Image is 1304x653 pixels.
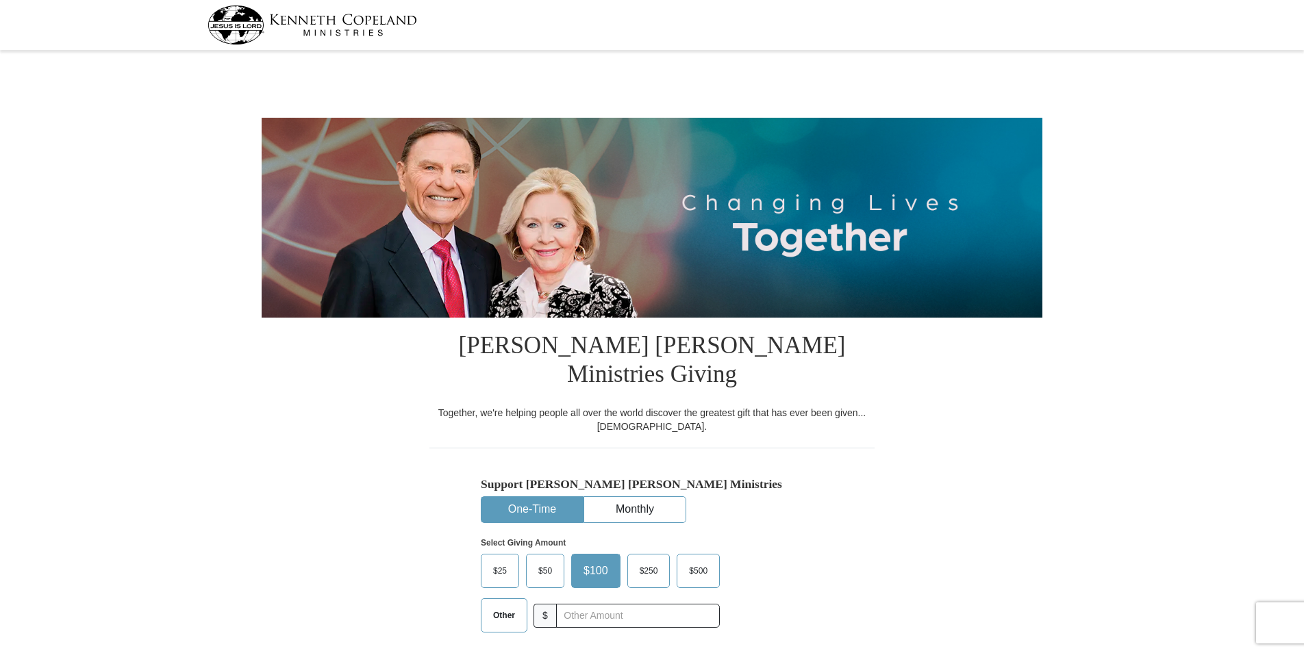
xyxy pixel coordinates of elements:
[577,561,615,581] span: $100
[556,604,720,628] input: Other Amount
[584,497,686,522] button: Monthly
[486,561,514,581] span: $25
[633,561,665,581] span: $250
[481,477,823,491] h5: Support [PERSON_NAME] [PERSON_NAME] Ministries
[486,605,522,626] span: Other
[481,538,566,548] strong: Select Giving Amount
[429,406,875,433] div: Together, we're helping people all over the world discover the greatest gift that has ever been g...
[208,5,417,44] img: kcm-header-logo.svg
[481,497,583,522] button: One-Time
[682,561,714,581] span: $500
[531,561,559,581] span: $50
[534,604,557,628] span: $
[429,318,875,406] h1: [PERSON_NAME] [PERSON_NAME] Ministries Giving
